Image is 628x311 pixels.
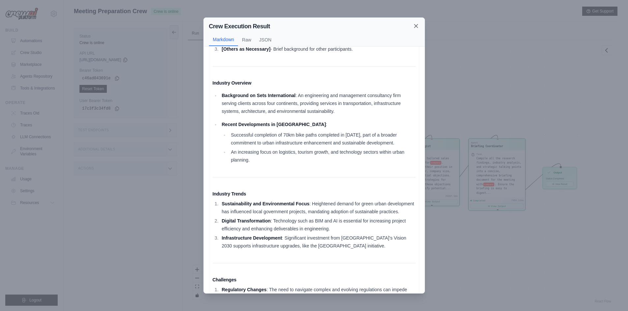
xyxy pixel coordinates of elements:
[213,191,416,197] h4: Industry Trends
[209,34,238,46] button: Markdown
[222,46,270,52] strong: [Others as Necessary]
[222,91,415,115] p: : An engineering and management consultancy firm serving clients across four continents, providin...
[222,218,271,223] strong: Digital Transformation
[222,201,309,206] strong: Sustainability and Environmental Focus
[220,45,416,53] li: - Brief background for other participants.
[222,120,415,128] p: :
[222,287,266,292] strong: Regulatory Changes
[595,279,628,311] iframe: Chat Widget
[220,286,416,301] li: : The need to navigate complex and evolving regulations can impede project timelines.
[220,217,416,233] li: : Technology such as BIM and AI is essential for increasing project efficiency and enhancing deli...
[229,148,415,164] li: An increasing focus on logistics, tourism growth, and technology sectors within urban planning.
[220,234,416,250] li: : Significant investment from [GEOGRAPHIC_DATA]’s Vision 2030 supports infrastructure upgrades, l...
[220,200,416,216] li: : Heightened demand for green urban development has influenced local government projects, mandati...
[213,276,416,283] h4: Challenges
[213,80,416,86] h4: Industry Overview
[222,93,295,98] strong: Background on Sets International
[238,34,255,46] button: Raw
[229,131,415,147] li: Successful completion of 70km bike paths completed in [DATE], part of a broader commitment to urb...
[255,34,275,46] button: JSON
[222,122,326,127] strong: Recent Developments in [GEOGRAPHIC_DATA]
[222,235,282,241] strong: Infrastructure Development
